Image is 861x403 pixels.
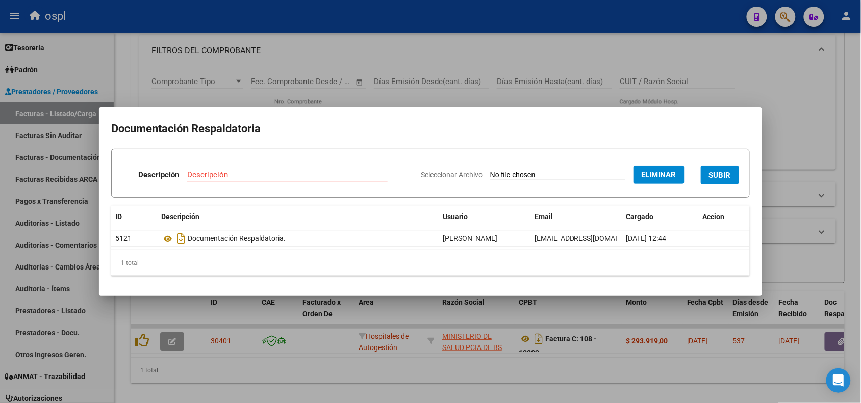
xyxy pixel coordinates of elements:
i: Descargar documento [174,230,188,247]
span: Seleccionar Archivo [421,171,483,179]
h2: Documentación Respaldatoria [111,119,750,139]
div: Open Intercom Messenger [826,368,851,393]
span: Cargado [626,212,654,221]
datatable-header-cell: Accion [699,206,750,228]
datatable-header-cell: Cargado [622,206,699,228]
span: [PERSON_NAME] [443,234,497,243]
span: ID [115,212,122,221]
datatable-header-cell: Email [530,206,622,228]
datatable-header-cell: ID [111,206,157,228]
button: SUBIR [701,166,739,184]
span: 5121 [115,234,132,243]
datatable-header-cell: Descripción [157,206,439,228]
span: Email [535,212,553,221]
div: 1 total [111,250,750,276]
button: Eliminar [634,166,685,184]
p: Descripción [138,169,179,181]
span: [DATE] 12:44 [626,234,667,243]
span: Descripción [161,212,199,221]
datatable-header-cell: Usuario [439,206,530,228]
span: Accion [703,212,725,221]
span: SUBIR [709,171,731,180]
span: Usuario [443,212,468,221]
div: Documentación Respaldatoria. [161,230,435,247]
span: Eliminar [642,170,676,179]
span: [EMAIL_ADDRESS][DOMAIN_NAME] [535,234,648,243]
